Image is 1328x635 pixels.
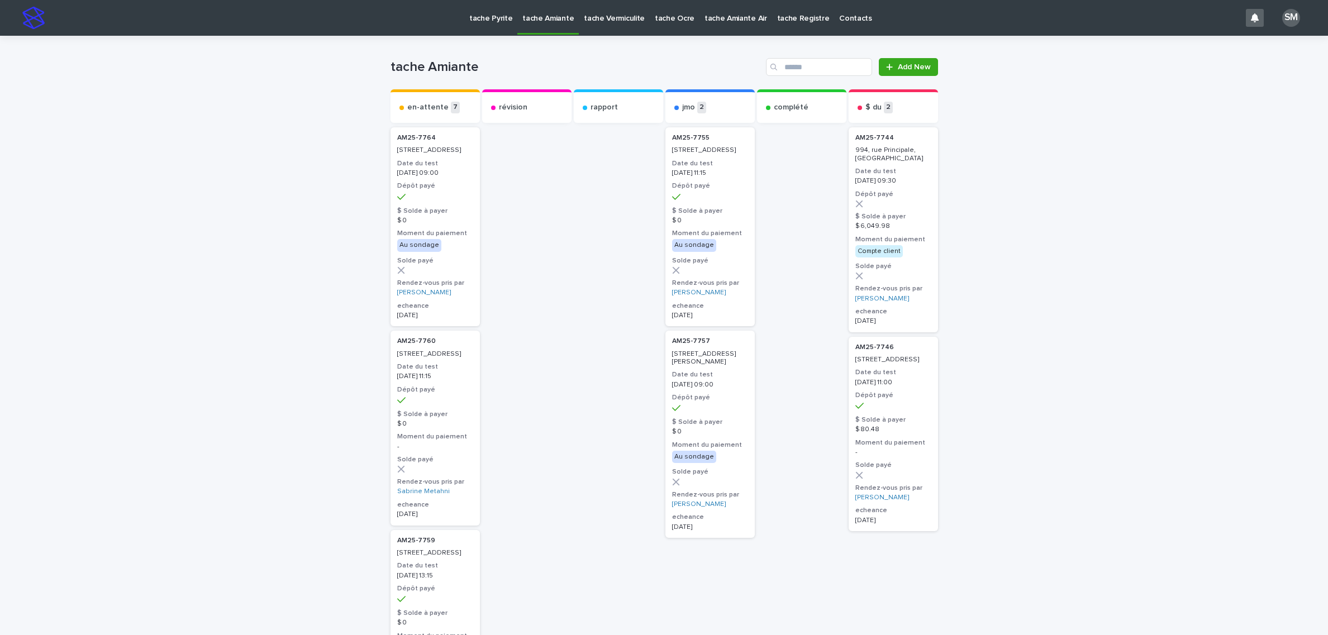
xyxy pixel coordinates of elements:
p: [STREET_ADDRESS] [397,146,473,154]
h3: $ Solde à payer [397,609,473,618]
p: [DATE] [855,317,931,325]
p: [DATE] [397,312,473,319]
p: $ 0 [672,428,748,436]
h3: Dépôt payé [855,391,931,400]
h3: Solde payé [855,461,931,470]
a: AM25-7746 [STREET_ADDRESS]Date du test[DATE] 11:00Dépôt payé$ Solde à payer$ 80.48Moment du paiem... [849,337,938,531]
p: [STREET_ADDRESS] [397,350,473,358]
h3: $ Solde à payer [855,212,931,221]
h3: Moment du paiement [397,229,473,238]
h3: Dépôt payé [397,584,473,593]
p: AM25-7746 [855,343,931,351]
div: Au sondage [672,451,716,463]
p: [DATE] 09:00 [672,381,748,389]
p: $ du [865,103,882,112]
p: AM25-7755 [672,134,748,142]
p: complété [774,103,808,112]
h3: Solde payé [672,467,748,476]
h3: Solde payé [397,455,473,464]
h3: Rendez-vous pris par [397,279,473,288]
a: [PERSON_NAME] [397,289,451,297]
p: [DATE] 11:00 [855,379,931,386]
h3: Dépôt payé [397,385,473,394]
h3: Moment du paiement [855,235,931,244]
a: [PERSON_NAME] [672,289,726,297]
p: $ 0 [397,217,473,225]
h3: Dépôt payé [672,393,748,402]
img: stacker-logo-s-only.png [22,7,45,29]
div: Compte client [855,245,903,257]
p: [STREET_ADDRESS] [397,549,473,557]
h3: Moment du paiement [397,432,473,441]
p: [STREET_ADDRESS] [855,356,931,364]
input: Search [766,58,872,76]
h3: echeance [855,307,931,316]
a: Sabrine Metahni [397,488,450,495]
h3: Solde payé [397,256,473,265]
h3: Rendez-vous pris par [855,284,931,293]
h3: Moment du paiement [672,441,748,450]
h3: Rendez-vous pris par [855,484,931,493]
p: AM25-7764 [397,134,473,142]
p: $ 0 [672,217,748,225]
h3: echeance [397,500,473,509]
p: [DATE] [397,510,473,518]
a: AM25-7744 994, rue Principale, [GEOGRAPHIC_DATA]Date du test[DATE] 09:30Dépôt payé$ Solde à payer... [849,127,938,332]
p: jmo [682,103,695,112]
div: SM [1282,9,1300,27]
h3: Dépôt payé [397,182,473,190]
p: $ 80.48 [855,426,931,433]
p: AM25-7757 [672,337,748,345]
span: Add New [898,63,931,71]
p: révision [499,103,527,112]
p: 2 [697,102,706,113]
p: [DATE] 11:15 [397,373,473,380]
a: AM25-7755 [STREET_ADDRESS]Date du test[DATE] 11:15Dépôt payé$ Solde à payer$ 0Moment du paiementA... [665,127,755,326]
h3: $ Solde à payer [672,207,748,216]
a: AM25-7757 [STREET_ADDRESS][PERSON_NAME]Date du test[DATE] 09:00Dépôt payé$ Solde à payer$ 0Moment... [665,331,755,538]
h3: $ Solde à payer [397,410,473,419]
h3: Rendez-vous pris par [672,279,748,288]
h3: $ Solde à payer [672,418,748,427]
a: AM25-7764 [STREET_ADDRESS]Date du test[DATE] 09:00Dépôt payé$ Solde à payer$ 0Moment du paiementA... [391,127,480,326]
a: AM25-7760 [STREET_ADDRESS]Date du test[DATE] 11:15Dépôt payé$ Solde à payer$ 0Moment du paiement-... [391,331,480,525]
a: [PERSON_NAME] [855,295,909,303]
h3: Date du test [397,561,473,570]
p: [DATE] 09:00 [397,169,473,177]
p: en-attente [407,103,449,112]
h3: $ Solde à payer [397,207,473,216]
h3: Solde payé [672,256,748,265]
h1: tache Amiante [391,59,762,75]
p: $ 6,049.98 [855,222,931,230]
p: AM25-7759 [397,537,473,545]
p: [STREET_ADDRESS][PERSON_NAME] [672,350,748,366]
p: [DATE] 13:15 [397,572,473,580]
h3: Rendez-vous pris par [672,490,748,499]
a: [PERSON_NAME] [855,494,909,502]
p: [DATE] 11:15 [672,169,748,177]
h3: Date du test [397,159,473,168]
p: $ 0 [397,420,473,428]
p: rapport [591,103,618,112]
p: [DATE] [672,312,748,319]
h3: $ Solde à payer [855,416,931,424]
p: - [397,443,473,451]
h3: Date du test [855,368,931,377]
p: 2 [884,102,893,113]
p: AM25-7760 [397,337,473,345]
p: 994, rue Principale, [GEOGRAPHIC_DATA] [855,146,931,163]
div: Au sondage [397,239,441,251]
h3: echeance [397,302,473,311]
h3: Moment du paiement [855,438,931,447]
p: [STREET_ADDRESS] [672,146,748,154]
a: [PERSON_NAME] [672,500,726,508]
h3: Moment du paiement [672,229,748,238]
p: 7 [451,102,460,113]
h3: echeance [672,513,748,522]
h3: Date du test [855,167,931,176]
